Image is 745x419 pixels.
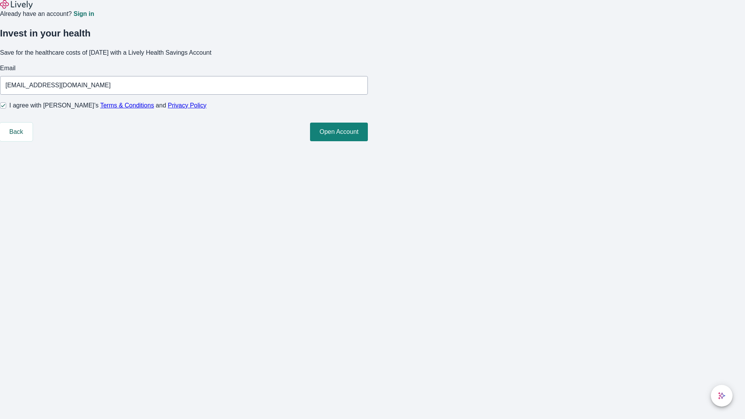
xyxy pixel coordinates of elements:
a: Sign in [73,11,94,17]
button: chat [711,385,733,407]
button: Open Account [310,123,368,141]
a: Terms & Conditions [100,102,154,109]
svg: Lively AI Assistant [718,392,726,400]
a: Privacy Policy [168,102,207,109]
span: I agree with [PERSON_NAME]’s and [9,101,206,110]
